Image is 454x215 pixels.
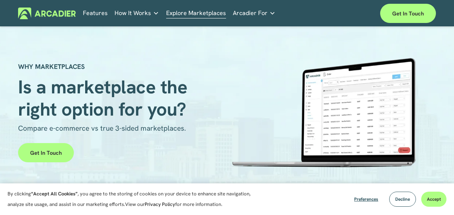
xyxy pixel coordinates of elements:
a: folder dropdown [115,8,159,19]
span: Arcadier For [233,8,268,18]
span: Preferences [354,196,378,202]
a: Get in touch [380,4,436,23]
a: Privacy Policy [145,201,175,207]
a: Features [83,8,108,19]
a: Get in touch [18,143,74,162]
span: Compare e-commerce vs true 3-sided marketplaces. [18,124,186,133]
span: Is a marketplace the right option for you? [18,75,192,121]
strong: “Accept All Cookies” [31,191,78,197]
span: How It Works [115,8,151,18]
button: Preferences [349,192,384,207]
button: Accept [421,192,446,207]
p: By clicking , you agree to the storing of cookies on your device to enhance site navigation, anal... [8,189,252,210]
span: Accept [427,196,441,202]
img: Arcadier [18,8,76,19]
a: folder dropdown [233,8,275,19]
strong: WHY MARKETPLACES [18,63,85,71]
a: Explore Marketplaces [166,8,226,19]
span: Decline [395,196,410,202]
button: Decline [389,192,416,207]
